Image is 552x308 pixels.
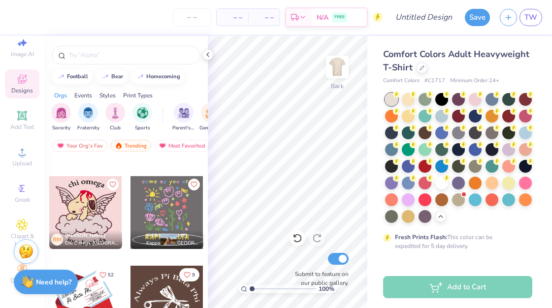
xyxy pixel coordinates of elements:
[111,74,123,79] div: bear
[51,103,71,132] div: filter for Sorority
[74,91,92,100] div: Events
[110,140,151,152] div: Trending
[154,140,210,152] div: Most Favorited
[12,159,32,167] span: Upload
[223,12,242,23] span: – –
[137,107,148,119] img: Sports Image
[57,74,65,80] img: trend_line.gif
[36,277,71,287] strong: Need help?
[101,74,109,80] img: trend_line.gif
[172,124,195,132] span: Parent's Weekend
[65,232,106,239] span: [PERSON_NAME]
[56,107,67,119] img: Sorority Image
[83,107,94,119] img: Fraternity Image
[77,103,99,132] button: filter button
[520,9,542,26] a: TW
[334,14,345,21] span: FREE
[77,124,99,132] span: Fraternity
[51,234,63,246] div: RM
[254,12,274,23] span: – –
[199,124,222,132] span: Game Day
[172,103,195,132] button: filter button
[11,87,33,94] span: Designs
[179,268,199,281] button: Like
[383,77,420,85] span: Comfort Colors
[54,91,67,100] div: Orgs
[395,233,447,241] strong: Fresh Prints Flash:
[327,57,347,77] img: Back
[450,77,499,85] span: Minimum Order: 24 +
[173,8,211,26] input: – –
[319,284,334,293] span: 100 %
[146,240,199,247] span: Kappa Delta, [GEOGRAPHIC_DATA]
[205,107,217,119] img: Game Day Image
[52,124,70,132] span: Sorority
[108,273,114,277] span: 52
[110,124,121,132] span: Club
[388,7,460,27] input: Untitled Design
[10,277,34,284] span: Decorate
[146,232,187,239] span: [PERSON_NAME]
[68,50,194,60] input: Try "Alpha"
[132,103,152,132] div: filter for Sports
[383,264,532,276] div: Print Type
[317,12,328,23] span: N/A
[159,142,166,149] img: most_fav.gif
[524,12,537,23] span: TW
[96,69,128,84] button: bear
[178,107,190,119] img: Parent's Weekend Image
[132,103,152,132] button: filter button
[107,179,119,190] button: Like
[77,103,99,132] div: filter for Fraternity
[105,103,125,132] button: filter button
[115,142,123,149] img: trending.gif
[105,103,125,132] div: filter for Club
[95,268,118,281] button: Like
[51,103,71,132] button: filter button
[199,103,222,132] button: filter button
[424,77,445,85] span: # C1717
[172,103,195,132] div: filter for Parent's Weekend
[10,123,34,131] span: Add Text
[135,124,150,132] span: Sports
[123,91,153,100] div: Print Types
[52,69,93,84] button: football
[146,74,180,79] div: homecoming
[99,91,116,100] div: Styles
[131,69,185,84] button: homecoming
[5,232,39,248] span: Clipart & logos
[65,240,118,247] span: Chi Omega, [GEOGRAPHIC_DATA]
[57,142,65,149] img: most_fav.gif
[188,179,200,190] button: Like
[192,273,195,277] span: 9
[52,140,107,152] div: Your Org's Fav
[15,196,30,204] span: Greek
[199,103,222,132] div: filter for Game Day
[383,48,529,73] span: Comfort Colors Adult Heavyweight T-Shirt
[67,74,88,79] div: football
[136,74,144,80] img: trend_line.gif
[465,9,490,26] button: Save
[11,50,34,58] span: Image AI
[331,82,344,91] div: Back
[395,233,516,250] div: This color can be expedited for 5 day delivery.
[290,270,349,287] label: Submit to feature on our public gallery.
[110,107,121,119] img: Club Image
